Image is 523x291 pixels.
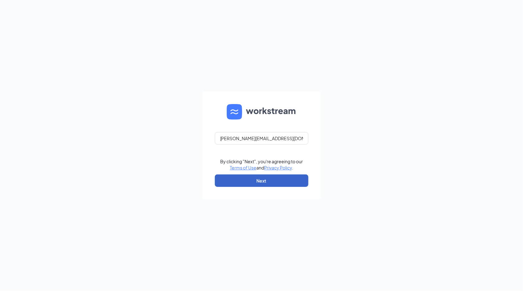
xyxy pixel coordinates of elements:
[264,165,292,170] a: Privacy Policy
[215,174,308,187] button: Next
[215,132,308,145] input: Email
[230,165,256,170] a: Terms of Use
[220,158,303,171] div: By clicking "Next", you're agreeing to our and .
[227,104,297,120] img: WS logo and Workstream text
